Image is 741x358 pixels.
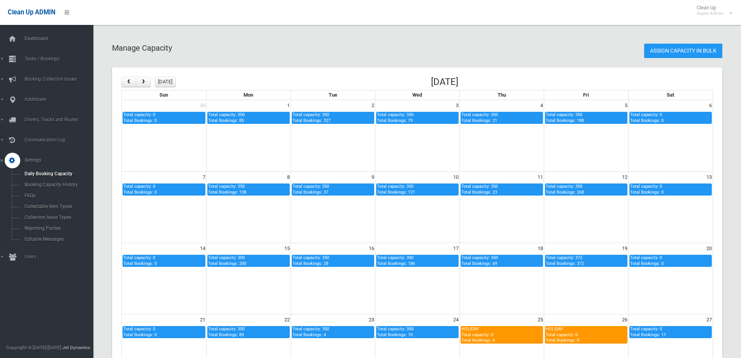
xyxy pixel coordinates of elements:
span: Wed [412,92,422,98]
span: Fri [583,92,589,98]
span: Tue [329,92,337,98]
span: 23 [368,314,375,325]
span: Total capacity: 0 Total Bookings: 0 [123,112,157,123]
span: Drivers, Trucks and Routes [22,117,99,122]
span: 18 [537,243,544,254]
span: FAQs [22,193,93,198]
span: 25 [537,314,544,325]
span: Total capacity: 350 Total Bookings: 28 [293,255,329,266]
span: Total capacity: 350 Total Bookings: 200 [208,255,246,266]
span: Total capacity: 350 Total Bookings: 188 [546,112,584,123]
span: Booking Collection Issues [22,76,99,82]
span: Collectable Item Types [22,204,93,209]
span: 4 [540,100,544,111]
span: Total capacity: 350 Total Bookings: 4 [293,326,329,337]
span: 26 [621,314,628,325]
span: Total capacity: 0 Total Bookings: 0 [123,255,157,266]
span: Copyright © [DATE]-[DATE] [6,345,61,350]
span: Total capacity: 350 Total Bookings: 89 [208,326,245,337]
span: 16 [368,243,375,254]
span: 14 [199,243,206,254]
span: Total capacity: 0 Total Bookings: 0 [123,326,157,337]
a: Assign Capacity in Bulk [644,44,722,58]
span: Users [22,254,99,259]
span: Total capacity: 350 Total Bookings: 327 [293,112,331,123]
button: [DATE] [155,77,176,87]
span: Total capacity: 350 Total Bookings: 138 [208,184,246,194]
span: 11 [537,172,544,183]
strong: Jet Dynamics [62,345,90,350]
span: Total capacity: 0 Total Bookings: 0 [630,184,664,194]
span: 15 [284,243,291,254]
span: 6 [708,100,713,111]
span: 20 [706,243,713,254]
span: Total capacity: 350 Total Bookings: 69 [461,255,498,266]
span: 27 [706,314,713,325]
span: Addresses [22,97,99,102]
span: Total capacity: 350 Total Bookings: 186 [377,255,415,266]
span: 12 [621,172,628,183]
span: Thu [498,92,506,98]
span: Sat [667,92,674,98]
span: Total capacity: 372 Total Bookings: 372 [546,255,584,266]
span: 19 [621,243,628,254]
span: Communication Log [22,137,99,143]
span: Settings [22,157,99,163]
span: Daily Booking Capacity [22,171,93,176]
span: 13 [706,172,713,183]
span: 10 [452,172,459,183]
span: 2 [371,100,375,111]
span: 5 [624,100,628,111]
span: 30 [199,100,206,111]
span: Total capacity: 0 Total Bookings: 11 [630,326,666,337]
span: 1 [286,100,291,111]
span: Total capacity: 350 Total Bookings: 268 [546,184,584,194]
span: 24 [452,314,459,325]
span: Total capacity: 350 Total Bookings: 23 [461,184,498,194]
h2: [DATE] [431,77,458,87]
span: HOLIDAY Total capacity: 0 Total Bookings: 0 [546,326,579,343]
span: 7 [202,172,206,183]
span: 9 [371,172,375,183]
span: Dashboard [22,36,99,41]
span: Total capacity: 350 Total Bookings: 10 [377,326,413,337]
span: 8 [286,172,291,183]
span: Total capacity: 350 Total Bookings: 79 [377,112,413,123]
span: Clean Up ADMIN [8,9,55,16]
span: Clean Up [693,5,731,16]
span: Tasks / Bookings [22,56,99,62]
span: Total capacity: 0 Total Bookings: 0 [123,184,157,194]
span: Total capacity: 0 Total Bookings: 0 [630,112,664,123]
span: Editable Messages [22,236,93,242]
span: Total capacity: 350 Total Bookings: 121 [377,184,415,194]
span: HOLIDAY Total capacity: 0 Total Bookings: 0 [461,326,495,343]
span: 22 [284,314,291,325]
span: 3 [455,100,459,111]
span: Total capacity: 350 Total Bookings: 21 [461,112,498,123]
span: 17 [452,243,459,254]
span: Reporting Parties [22,226,93,231]
small: Super Admin [697,11,723,16]
span: Mon [243,92,253,98]
span: Booking Capacity History [22,182,93,187]
span: Manage Capacity [112,43,172,53]
span: 21 [199,314,206,325]
span: Collection Issue Types [22,215,93,220]
span: Total capacity: 0 Total Bookings: 0 [630,255,664,266]
span: Sun [159,92,168,98]
span: Total capacity: 350 Total Bookings: 37 [293,184,329,194]
span: Total capacity: 350 Total Bookings: 85 [208,112,245,123]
